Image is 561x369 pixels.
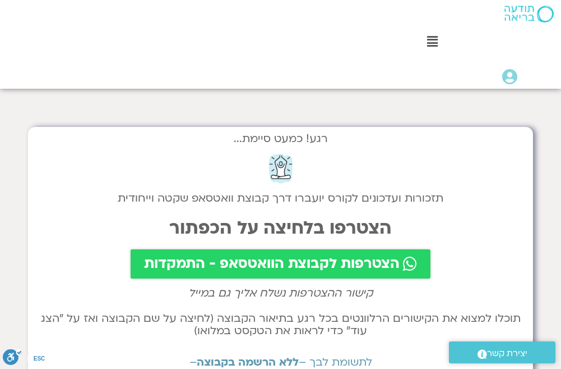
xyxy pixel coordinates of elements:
h2: תוכלו למצוא את הקישורים הרלוונטים בכל רגע בתיאור הקבוצה (לחיצה על שם הקבוצה ואז על ״הצג עוד״ כדי ... [39,312,522,337]
h2: קישור ההצטרפות נשלח אליך גם במייל [39,287,522,299]
h2: הצטרפו בלחיצה על הכפתור [39,218,522,238]
img: תודעה בריאה [504,6,554,22]
h2: רגע! כמעט סיימת... [39,138,522,139]
a: הצטרפות לקבוצת הוואטסאפ - התמקדות [131,249,430,279]
span: הצטרפות לקבוצת הוואטסאפ - התמקדות [144,256,400,272]
a: יצירת קשר [449,341,555,363]
h2: תזכורות ועדכונים לקורס יועברו דרך קבוצת וואטסאפ שקטה וייחודית [39,192,522,204]
span: יצירת קשר [487,346,527,361]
